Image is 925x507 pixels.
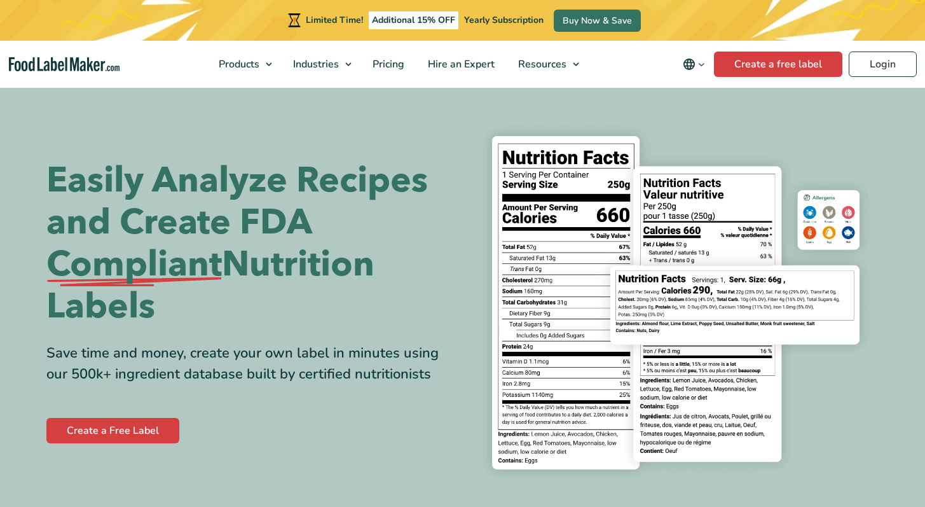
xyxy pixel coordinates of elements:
span: Products [215,57,261,71]
a: Food Label Maker homepage [9,57,120,72]
h1: Easily Analyze Recipes and Create FDA Nutrition Labels [46,160,453,328]
span: Additional 15% OFF [369,11,458,29]
a: Create a Free Label [46,418,179,443]
a: Login [849,52,917,77]
span: Pricing [369,57,406,71]
div: Save time and money, create your own label in minutes using our 500k+ ingredient database built b... [46,343,453,385]
a: Pricing [361,41,413,88]
span: Hire an Expert [424,57,496,71]
span: Yearly Subscription [464,14,544,26]
span: Resources [514,57,568,71]
a: Industries [282,41,358,88]
button: Change language [674,52,714,77]
span: Compliant [46,244,222,286]
span: Industries [289,57,340,71]
span: Limited Time! [306,14,363,26]
a: Buy Now & Save [554,10,641,32]
a: Resources [507,41,586,88]
a: Products [207,41,278,88]
a: Hire an Expert [416,41,504,88]
a: Create a free label [714,52,842,77]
